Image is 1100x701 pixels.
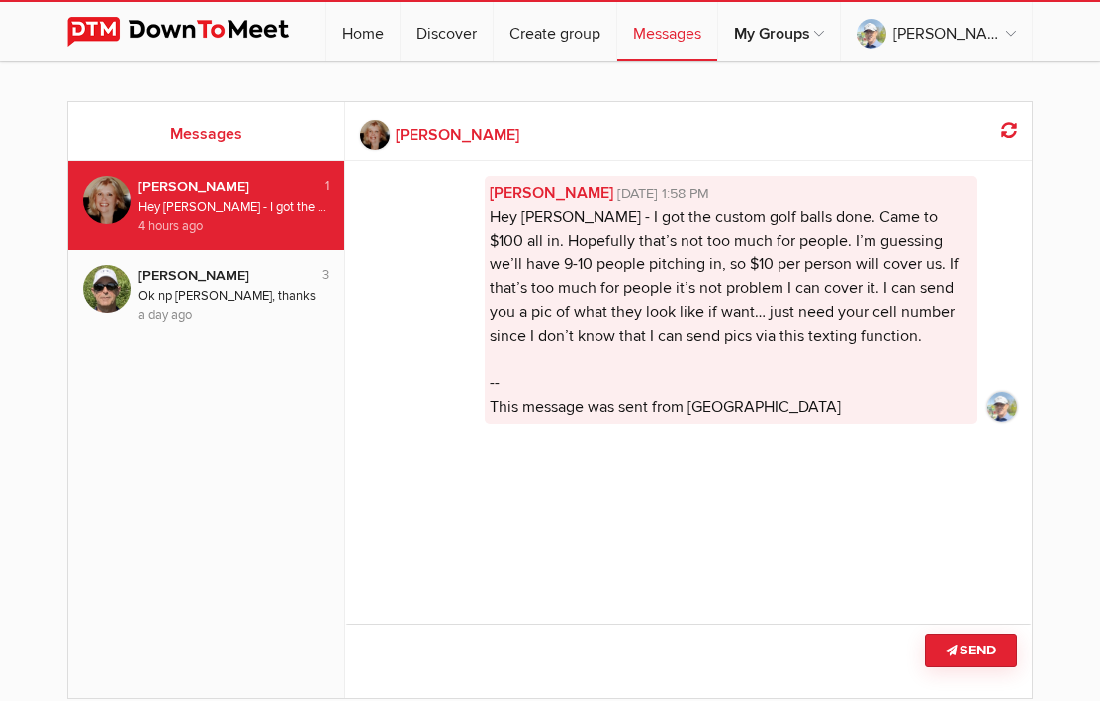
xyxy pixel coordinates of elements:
[83,176,131,224] img: Caroline Nesbitt
[490,181,972,205] a: [PERSON_NAME][DATE] 1:58 PM
[83,176,329,236] a: Caroline Nesbitt 1 [PERSON_NAME] Hey [PERSON_NAME] - I got the custom golf balls done. Came to $1...
[326,2,400,61] a: Home
[138,306,329,325] div: a day ago
[925,634,1017,667] button: Send
[83,122,329,146] h2: Messages
[987,392,1017,422] img: cropped.jpg
[138,265,300,287] div: [PERSON_NAME]
[300,177,329,196] div: 1
[360,120,1017,150] a: [PERSON_NAME]
[83,265,329,325] a: Darin J 3 [PERSON_NAME] Ok np [PERSON_NAME], thanks a day ago
[300,266,329,285] div: 3
[83,265,131,313] img: Darin J
[138,217,329,236] div: 4 hours ago
[138,198,329,217] div: Hey [PERSON_NAME] - I got the custom golf balls done. Came to $100 all in. Hopefully that’s not t...
[138,176,300,198] div: [PERSON_NAME]
[494,2,616,61] a: Create group
[613,183,709,205] span: [DATE] 1:58 PM
[138,287,329,306] div: Ok np [PERSON_NAME], thanks
[617,2,717,61] a: Messages
[841,2,1032,61] a: [PERSON_NAME]
[401,2,493,61] a: Discover
[490,207,959,417] span: Hey [PERSON_NAME] - I got the custom golf balls done. Came to $100 all in. Hopefully that’s not t...
[718,2,840,61] a: My Groups
[67,17,320,47] img: DownToMeet
[396,123,519,147] b: [PERSON_NAME]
